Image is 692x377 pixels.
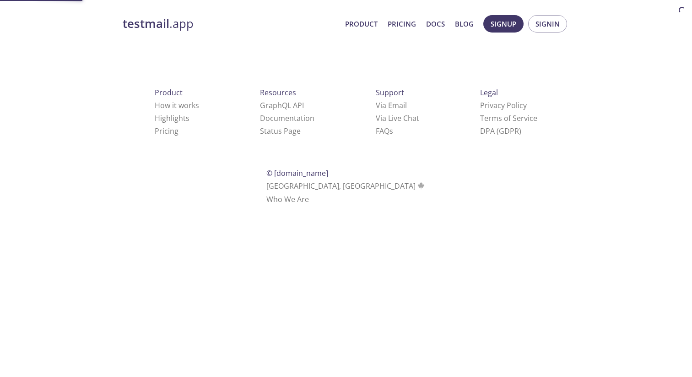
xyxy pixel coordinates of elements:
[480,113,537,123] a: Terms of Service
[260,113,314,123] a: Documentation
[266,194,309,204] a: Who We Are
[266,168,328,178] span: © [DOMAIN_NAME]
[345,18,378,30] a: Product
[491,18,516,30] span: Signup
[260,100,304,110] a: GraphQL API
[376,113,419,123] a: Via Live Chat
[123,16,338,32] a: testmail.app
[376,126,393,136] a: FAQ
[266,181,426,191] span: [GEOGRAPHIC_DATA], [GEOGRAPHIC_DATA]
[480,126,521,136] a: DPA (GDPR)
[480,87,498,98] span: Legal
[155,87,183,98] span: Product
[123,16,169,32] strong: testmail
[376,87,404,98] span: Support
[155,113,189,123] a: Highlights
[528,15,567,33] button: Signin
[155,126,178,136] a: Pricing
[483,15,524,33] button: Signup
[260,126,301,136] a: Status Page
[480,100,527,110] a: Privacy Policy
[388,18,416,30] a: Pricing
[426,18,445,30] a: Docs
[535,18,560,30] span: Signin
[455,18,474,30] a: Blog
[260,87,296,98] span: Resources
[376,100,407,110] a: Via Email
[155,100,199,110] a: How it works
[389,126,393,136] span: s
